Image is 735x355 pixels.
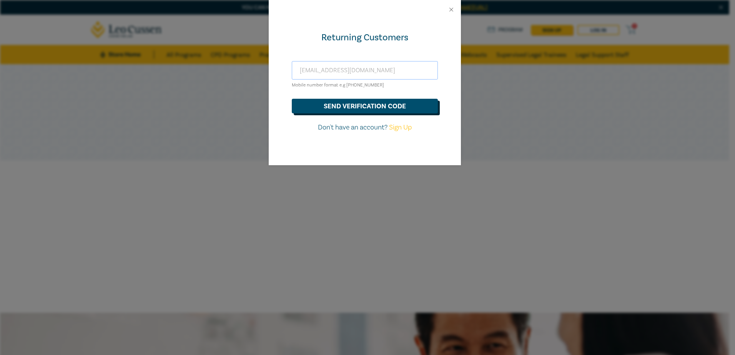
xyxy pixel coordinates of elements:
[292,99,438,113] button: send verification code
[292,61,438,80] input: Enter email or Mobile number
[292,123,438,133] p: Don't have an account?
[292,32,438,44] div: Returning Customers
[292,82,384,88] small: Mobile number format e.g [PHONE_NUMBER]
[389,123,412,132] a: Sign Up
[448,6,455,13] button: Close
